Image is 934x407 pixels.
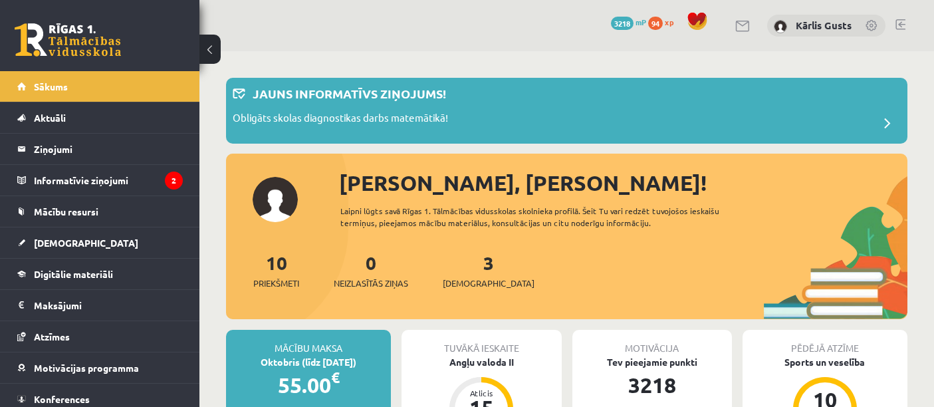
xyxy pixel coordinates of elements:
span: Aktuāli [34,112,66,124]
div: Laipni lūgts savā Rīgas 1. Tālmācības vidusskolas skolnieka profilā. Šeit Tu vari redzēt tuvojošo... [340,205,749,229]
div: Atlicis [461,389,501,397]
a: Mācību resursi [17,196,183,227]
a: 3[DEMOGRAPHIC_DATA] [443,251,534,290]
a: Ziņojumi [17,134,183,164]
span: Konferences [34,393,90,405]
p: Jauns informatīvs ziņojums! [253,84,446,102]
div: Pēdējā atzīme [743,330,907,355]
a: Rīgas 1. Tālmācības vidusskola [15,23,121,57]
a: 10Priekšmeti [253,251,299,290]
a: Sākums [17,71,183,102]
a: [DEMOGRAPHIC_DATA] [17,227,183,258]
span: 3218 [611,17,634,30]
a: Aktuāli [17,102,183,133]
div: Tuvākā ieskaite [402,330,561,355]
div: 3218 [572,369,732,401]
div: Angļu valoda II [402,355,561,369]
legend: Ziņojumi [34,134,183,164]
a: Kārlis Gusts [796,19,852,32]
div: Mācību maksa [226,330,391,355]
div: 55.00 [226,369,391,401]
img: Kārlis Gusts [774,20,787,33]
a: 94 xp [648,17,680,27]
span: xp [665,17,673,27]
span: Neizlasītās ziņas [334,277,408,290]
span: Sākums [34,80,68,92]
div: Sports un veselība [743,355,907,369]
a: Maksājumi [17,290,183,321]
a: Digitālie materiāli [17,259,183,289]
a: 3218 mP [611,17,646,27]
legend: Informatīvie ziņojumi [34,165,183,196]
p: Obligāts skolas diagnostikas darbs matemātikā! [233,110,448,129]
a: Atzīmes [17,321,183,352]
a: 0Neizlasītās ziņas [334,251,408,290]
span: [DEMOGRAPHIC_DATA] [34,237,138,249]
div: Oktobris (līdz [DATE]) [226,355,391,369]
div: [PERSON_NAME], [PERSON_NAME]! [339,167,907,199]
span: 94 [648,17,663,30]
a: Jauns informatīvs ziņojums! Obligāts skolas diagnostikas darbs matemātikā! [233,84,901,137]
span: € [331,368,340,387]
legend: Maksājumi [34,290,183,321]
span: Mācību resursi [34,205,98,217]
span: Atzīmes [34,331,70,342]
a: Informatīvie ziņojumi2 [17,165,183,196]
span: [DEMOGRAPHIC_DATA] [443,277,534,290]
i: 2 [165,172,183,190]
span: Digitālie materiāli [34,268,113,280]
div: Tev pieejamie punkti [572,355,732,369]
span: Motivācijas programma [34,362,139,374]
span: mP [636,17,646,27]
div: Motivācija [572,330,732,355]
span: Priekšmeti [253,277,299,290]
a: Motivācijas programma [17,352,183,383]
